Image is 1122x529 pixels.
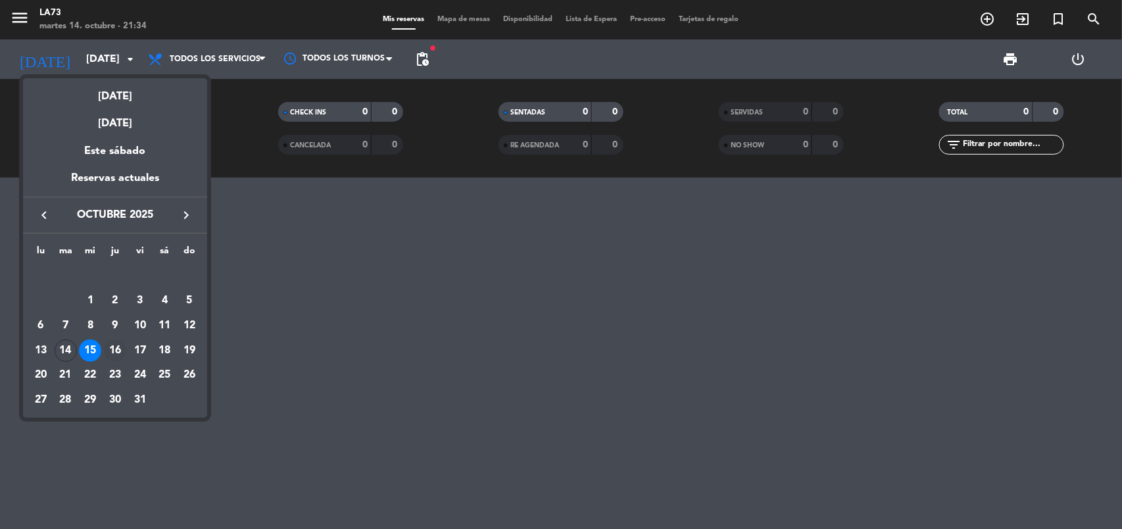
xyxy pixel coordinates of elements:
th: martes [53,243,78,264]
td: 7 de octubre de 2025 [53,313,78,338]
div: 15 [79,340,101,362]
div: 10 [129,315,151,337]
div: 29 [79,389,101,411]
td: 26 de octubre de 2025 [177,363,202,388]
div: 16 [104,340,126,362]
th: viernes [128,243,153,264]
td: 23 de octubre de 2025 [103,363,128,388]
i: keyboard_arrow_left [36,207,52,223]
th: sábado [153,243,178,264]
td: 22 de octubre de 2025 [78,363,103,388]
div: 22 [79,364,101,386]
div: 24 [129,364,151,386]
td: 4 de octubre de 2025 [153,288,178,313]
td: 5 de octubre de 2025 [177,288,202,313]
td: 10 de octubre de 2025 [128,313,153,338]
td: 25 de octubre de 2025 [153,363,178,388]
td: 16 de octubre de 2025 [103,338,128,363]
div: 1 [79,290,101,312]
td: 14 de octubre de 2025 [53,338,78,363]
button: keyboard_arrow_right [174,207,198,224]
td: 18 de octubre de 2025 [153,338,178,363]
td: 12 de octubre de 2025 [177,313,202,338]
td: 2 de octubre de 2025 [103,288,128,313]
td: 21 de octubre de 2025 [53,363,78,388]
div: 12 [178,315,201,337]
button: keyboard_arrow_left [32,207,56,224]
td: 17 de octubre de 2025 [128,338,153,363]
div: 9 [104,315,126,337]
div: 4 [153,290,176,312]
div: 25 [153,364,176,386]
div: 18 [153,340,176,362]
div: [DATE] [23,105,207,132]
div: 2 [104,290,126,312]
div: 8 [79,315,101,337]
th: lunes [28,243,53,264]
div: 26 [178,364,201,386]
div: 11 [153,315,176,337]
div: 20 [30,364,52,386]
th: jueves [103,243,128,264]
div: 27 [30,389,52,411]
td: 24 de octubre de 2025 [128,363,153,388]
div: 3 [129,290,151,312]
td: 15 de octubre de 2025 [78,338,103,363]
td: OCT. [28,264,202,289]
td: 19 de octubre de 2025 [177,338,202,363]
div: 21 [55,364,77,386]
td: 31 de octubre de 2025 [128,388,153,413]
div: 23 [104,364,126,386]
div: 5 [178,290,201,312]
div: 19 [178,340,201,362]
span: octubre 2025 [56,207,174,224]
div: Reservas actuales [23,170,207,197]
div: 6 [30,315,52,337]
td: 29 de octubre de 2025 [78,388,103,413]
td: 11 de octubre de 2025 [153,313,178,338]
td: 30 de octubre de 2025 [103,388,128,413]
div: 28 [55,389,77,411]
td: 3 de octubre de 2025 [128,288,153,313]
div: Este sábado [23,133,207,170]
td: 13 de octubre de 2025 [28,338,53,363]
div: 14 [55,340,77,362]
div: [DATE] [23,78,207,105]
td: 9 de octubre de 2025 [103,313,128,338]
th: domingo [177,243,202,264]
div: 31 [129,389,151,411]
td: 20 de octubre de 2025 [28,363,53,388]
td: 8 de octubre de 2025 [78,313,103,338]
td: 28 de octubre de 2025 [53,388,78,413]
th: miércoles [78,243,103,264]
div: 7 [55,315,77,337]
div: 13 [30,340,52,362]
i: keyboard_arrow_right [178,207,194,223]
td: 6 de octubre de 2025 [28,313,53,338]
div: 17 [129,340,151,362]
div: 30 [104,389,126,411]
td: 1 de octubre de 2025 [78,288,103,313]
td: 27 de octubre de 2025 [28,388,53,413]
